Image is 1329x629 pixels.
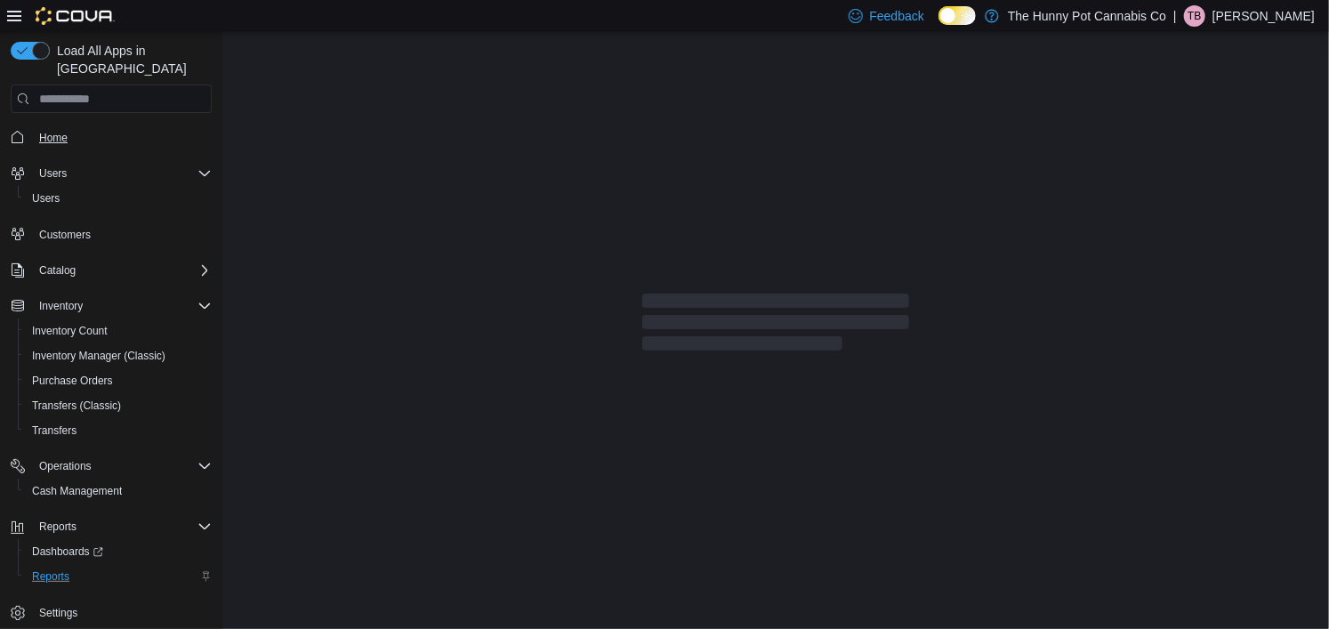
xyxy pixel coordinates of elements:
[1008,5,1166,27] p: The Hunny Pot Cannabis Co
[39,263,76,278] span: Catalog
[32,349,165,363] span: Inventory Manager (Classic)
[39,520,77,534] span: Reports
[938,25,939,26] span: Dark Mode
[4,294,219,319] button: Inventory
[4,514,219,539] button: Reports
[32,163,212,184] span: Users
[4,124,219,149] button: Home
[4,600,219,625] button: Settings
[32,324,108,338] span: Inventory Count
[32,399,121,413] span: Transfers (Classic)
[25,188,67,209] a: Users
[25,395,212,416] span: Transfers (Classic)
[25,320,115,342] a: Inventory Count
[32,423,77,438] span: Transfers
[25,420,212,441] span: Transfers
[4,454,219,479] button: Operations
[18,479,219,504] button: Cash Management
[25,188,212,209] span: Users
[32,223,212,246] span: Customers
[25,320,212,342] span: Inventory Count
[18,186,219,211] button: Users
[25,566,77,587] a: Reports
[25,395,128,416] a: Transfers (Classic)
[39,459,92,473] span: Operations
[50,42,212,77] span: Load All Apps in [GEOGRAPHIC_DATA]
[1188,5,1201,27] span: TB
[25,480,212,502] span: Cash Management
[32,602,85,624] a: Settings
[32,374,113,388] span: Purchase Orders
[32,260,83,281] button: Catalog
[642,297,909,354] span: Loading
[25,345,212,367] span: Inventory Manager (Classic)
[18,393,219,418] button: Transfers (Classic)
[25,345,173,367] a: Inventory Manager (Classic)
[870,7,924,25] span: Feedback
[25,420,84,441] a: Transfers
[32,295,90,317] button: Inventory
[32,295,212,317] span: Inventory
[32,260,212,281] span: Catalog
[25,480,129,502] a: Cash Management
[32,569,69,584] span: Reports
[938,6,976,25] input: Dark Mode
[1184,5,1205,27] div: Tarek Bussiere
[32,484,122,498] span: Cash Management
[25,541,110,562] a: Dashboards
[18,319,219,343] button: Inventory Count
[32,125,212,148] span: Home
[4,161,219,186] button: Users
[39,299,83,313] span: Inventory
[1173,5,1177,27] p: |
[18,418,219,443] button: Transfers
[36,7,115,25] img: Cova
[25,541,212,562] span: Dashboards
[32,127,75,149] a: Home
[32,516,212,537] span: Reports
[32,601,212,624] span: Settings
[18,539,219,564] a: Dashboards
[25,370,120,391] a: Purchase Orders
[4,222,219,247] button: Customers
[39,228,91,242] span: Customers
[39,131,68,145] span: Home
[25,566,212,587] span: Reports
[32,456,212,477] span: Operations
[18,368,219,393] button: Purchase Orders
[25,370,212,391] span: Purchase Orders
[1212,5,1315,27] p: [PERSON_NAME]
[39,166,67,181] span: Users
[18,564,219,589] button: Reports
[18,343,219,368] button: Inventory Manager (Classic)
[32,224,98,246] a: Customers
[32,544,103,559] span: Dashboards
[32,456,99,477] button: Operations
[32,163,74,184] button: Users
[39,606,77,620] span: Settings
[4,258,219,283] button: Catalog
[32,191,60,206] span: Users
[32,516,84,537] button: Reports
